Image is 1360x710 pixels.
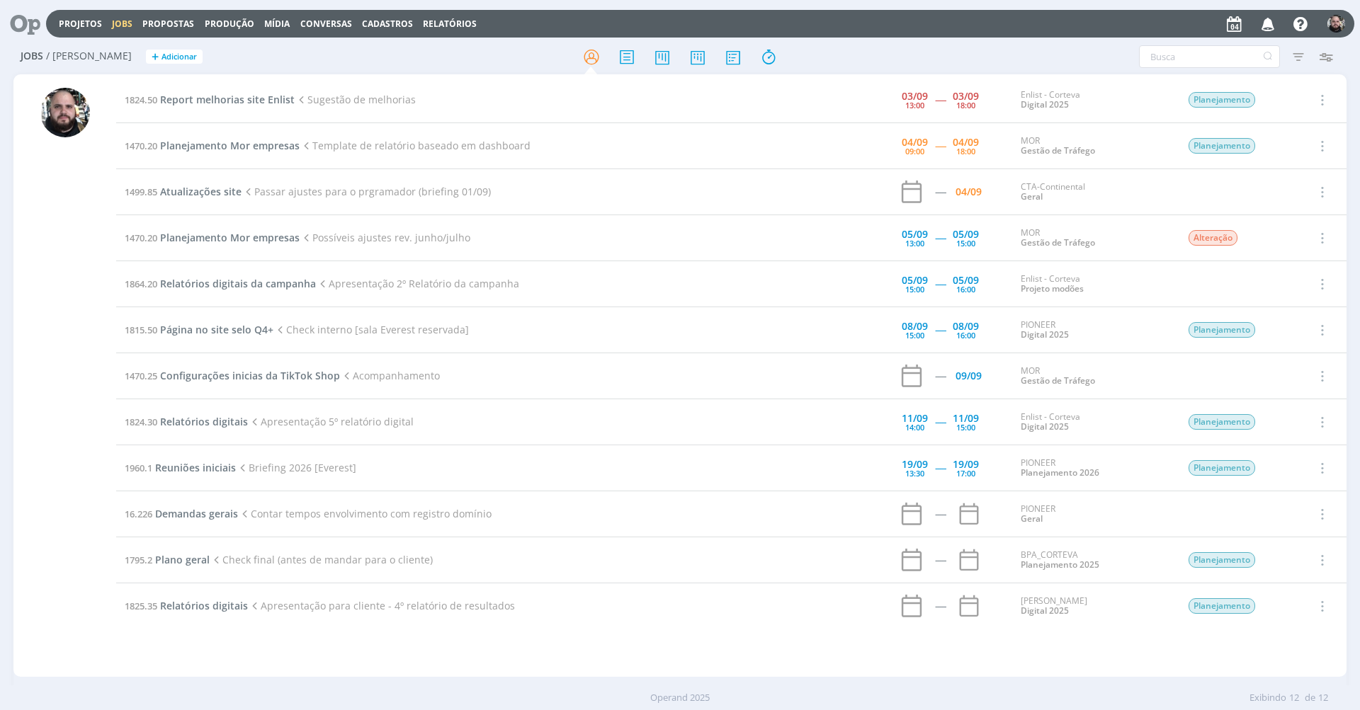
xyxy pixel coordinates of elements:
[362,18,413,30] span: Cadastros
[1021,190,1043,202] a: Geral
[1021,236,1095,248] a: Gestão de Tráfego
[1189,552,1255,568] span: Planejamento
[905,469,924,477] div: 13:30
[902,321,928,331] div: 08/09
[125,599,248,612] a: 1825.35Relatórios digitais
[112,18,132,30] a: Jobs
[1021,412,1167,433] div: Enlist - Corteva
[125,553,210,566] a: 1795.2Plano geral
[160,369,340,382] span: Configurações inicias da TikTok Shop
[1021,550,1167,571] div: BPA_CORTEVA
[1021,504,1167,525] div: PIONEER
[125,139,157,152] span: 1470.20
[160,277,316,290] span: Relatórios digitais da campanha
[1021,466,1099,479] a: Planejamento 2026
[1021,366,1167,387] div: MOR
[46,50,132,62] span: / [PERSON_NAME]
[125,231,157,244] span: 1470.20
[160,231,300,244] span: Planejamento Mor empresas
[155,507,238,520] span: Demandas gerais
[125,323,273,336] a: 1815.50Página no site selo Q4+
[905,331,924,339] div: 15:00
[160,185,242,198] span: Atualizações site
[242,185,491,198] span: Passar ajustes para o prgramador (briefing 01/09)
[160,93,295,106] span: Report melhorias site Enlist
[358,18,417,30] button: Cadastros
[260,18,294,30] button: Mídia
[125,554,152,566] span: 1795.2
[155,553,210,566] span: Plano geral
[125,185,242,198] a: 1499.85Atualizações site
[1021,144,1095,156] a: Gestão de Tráfego
[160,599,248,612] span: Relatórios digitais
[935,371,946,381] div: -----
[953,91,979,101] div: 03/09
[902,91,928,101] div: 03/09
[142,18,194,30] span: Propostas
[902,275,928,285] div: 05/09
[1021,513,1043,525] a: Geral
[1021,559,1099,571] a: Planejamento 2025
[905,101,924,109] div: 13:00
[935,323,946,336] span: -----
[935,555,946,565] div: -----
[146,50,203,64] button: +Adicionar
[935,187,946,197] div: -----
[1021,374,1095,387] a: Gestão de Tráfego
[125,416,157,428] span: 1824.30
[935,461,946,474] span: -----
[1139,45,1280,68] input: Busca
[273,323,469,336] span: Check interno [sala Everest reservada]
[935,277,946,290] span: -----
[1189,92,1255,108] span: Planejamento
[155,461,236,474] span: Reuniões iniciais
[1189,138,1255,154] span: Planejamento
[1021,596,1167,617] div: [PERSON_NAME]
[125,93,295,106] a: 1824.50Report melhorias site Enlist
[300,139,531,152] span: Template de relatório baseado em dashboard
[956,423,975,431] div: 15:00
[59,18,102,30] a: Projetos
[419,18,481,30] button: Relatórios
[125,369,340,382] a: 1470.25Configurações inicias da TikTok Shop
[205,18,254,30] a: Produção
[1289,691,1299,705] span: 12
[1021,90,1167,110] div: Enlist - Corteva
[1021,328,1069,340] a: Digital 2025
[295,93,416,106] span: Sugestão de melhorias
[1021,98,1069,110] a: Digital 2025
[296,18,356,30] button: Conversas
[902,229,928,239] div: 05/09
[210,553,433,566] span: Check final (antes de mandar para o cliente)
[125,277,157,290] span: 1864.20
[125,185,157,198] span: 1499.85
[902,413,928,423] div: 11/09
[236,461,356,474] span: Briefing 2026 [Everest]
[956,469,975,477] div: 17:00
[1021,228,1167,248] div: MOR
[956,239,975,247] div: 15:00
[125,507,238,520] a: 16.226Demandas gerais
[340,369,440,382] span: Acompanhamento
[152,50,159,64] span: +
[1189,460,1255,476] span: Planejamento
[956,285,975,293] div: 16:00
[138,18,198,30] button: Propostas
[248,599,515,612] span: Apresentação para cliente - 4º relatório de resultados
[1318,691,1328,705] span: 12
[1327,15,1345,33] img: G
[905,423,924,431] div: 14:00
[1249,691,1286,705] span: Exibindo
[1021,458,1167,479] div: PIONEER
[1021,182,1167,202] div: CTA-Continental
[1021,282,1084,294] a: Projeto modões
[1021,420,1069,433] a: Digital 2025
[905,239,924,247] div: 13:00
[125,231,300,244] a: 1470.20Planejamento Mor empresas
[248,415,414,428] span: Apresentação 5º relatório digital
[300,231,470,244] span: Possíveis ajustes rev. junho/julho
[125,323,157,336] span: 1815.50
[160,415,248,428] span: Relatórios digitais
[953,229,979,239] div: 05/09
[905,147,924,155] div: 09:00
